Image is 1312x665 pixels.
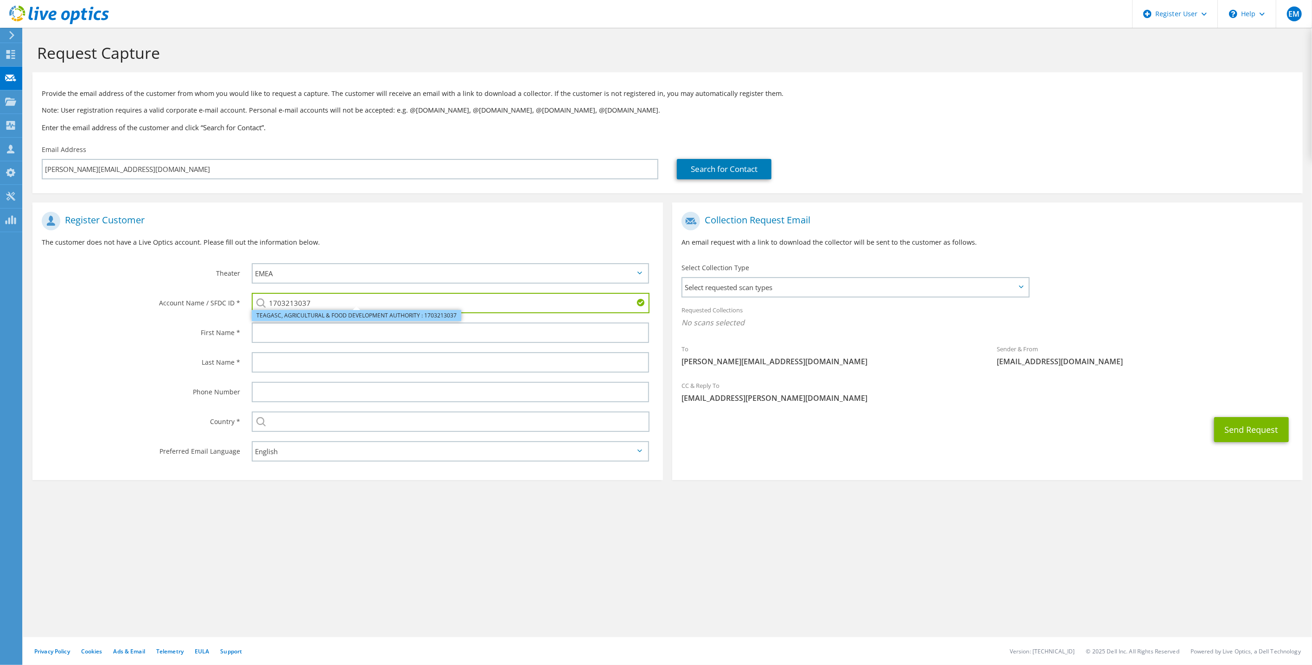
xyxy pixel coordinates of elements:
[42,323,240,337] label: First Name *
[42,352,240,367] label: Last Name *
[114,647,145,655] a: Ads & Email
[37,43,1293,63] h1: Request Capture
[672,376,1303,408] div: CC & Reply To
[42,105,1293,115] p: Note: User registration requires a valid corporate e-mail account. Personal e-mail accounts will ...
[252,310,461,321] li: TEAGASC, AGRICULTURAL & FOOD DEVELOPMENT AUTHORITY : 1703213037
[81,647,102,655] a: Cookies
[681,317,1293,328] span: No scans selected
[672,339,987,371] div: To
[42,263,240,278] label: Theater
[681,212,1289,230] h1: Collection Request Email
[681,237,1293,247] p: An email request with a link to download the collector will be sent to the customer as follows.
[220,647,242,655] a: Support
[42,412,240,426] label: Country *
[34,647,70,655] a: Privacy Policy
[997,356,1293,367] span: [EMAIL_ADDRESS][DOMAIN_NAME]
[987,339,1303,371] div: Sender & From
[1191,647,1301,655] li: Powered by Live Optics, a Dell Technology
[156,647,184,655] a: Telemetry
[1010,647,1075,655] li: Version: [TECHNICAL_ID]
[195,647,209,655] a: EULA
[681,356,978,367] span: [PERSON_NAME][EMAIL_ADDRESS][DOMAIN_NAME]
[42,212,649,230] h1: Register Customer
[1086,647,1179,655] li: © 2025 Dell Inc. All Rights Reserved
[1229,10,1237,18] svg: \n
[42,145,86,154] label: Email Address
[1214,417,1289,442] button: Send Request
[681,263,749,272] label: Select Collection Type
[42,441,240,456] label: Preferred Email Language
[682,278,1028,297] span: Select requested scan types
[42,237,654,247] p: The customer does not have a Live Optics account. Please fill out the information below.
[681,393,1293,403] span: [EMAIL_ADDRESS][PERSON_NAME][DOMAIN_NAME]
[677,159,771,179] a: Search for Contact
[42,382,240,397] label: Phone Number
[1287,6,1302,21] span: EM
[42,89,1293,99] p: Provide the email address of the customer from whom you would like to request a capture. The cust...
[672,300,1303,335] div: Requested Collections
[42,293,240,308] label: Account Name / SFDC ID *
[42,122,1293,133] h3: Enter the email address of the customer and click “Search for Contact”.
